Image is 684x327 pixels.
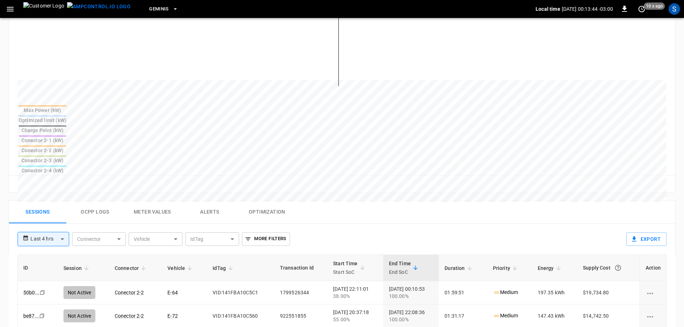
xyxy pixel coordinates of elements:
button: More Filters [242,232,290,246]
div: End Time [389,259,411,276]
button: Optimization [238,201,296,224]
button: Alerts [181,201,238,224]
span: Energy [538,264,563,272]
button: Sessions [9,201,66,224]
div: charging session options [646,289,661,296]
button: Export [626,232,666,246]
img: Customer Logo [23,2,64,16]
span: Geminis [149,5,169,13]
div: 55.00% [333,316,377,323]
th: ID [18,255,58,281]
p: End SoC [389,268,411,276]
span: Connector [115,264,148,272]
span: End TimeEnd SoC [389,259,420,276]
div: Supply Cost [583,261,634,274]
div: Start Time [333,259,358,276]
button: Meter Values [124,201,181,224]
span: Vehicle [167,264,194,272]
button: Ocpp logs [66,201,124,224]
span: 10 s ago [644,3,665,10]
div: Last 4 hrs [30,232,69,246]
img: ampcontrol.io logo [67,2,130,11]
span: Start TimeStart SoC [333,259,367,276]
button: Geminis [146,2,181,16]
p: Local time [536,5,560,13]
p: Start SoC [333,268,358,276]
div: charging session options [646,312,661,319]
button: The cost of your charging session based on your supply rates [612,261,624,274]
div: profile-icon [669,3,680,15]
button: set refresh interval [636,3,647,15]
th: Action [640,255,666,281]
div: 100.00% [389,316,433,323]
span: IdTag [213,264,235,272]
span: Priority [493,264,519,272]
th: Transaction Id [274,255,327,281]
span: Duration [445,264,474,272]
span: Session [63,264,91,272]
p: [DATE] 00:13:44 -03:00 [562,5,613,13]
